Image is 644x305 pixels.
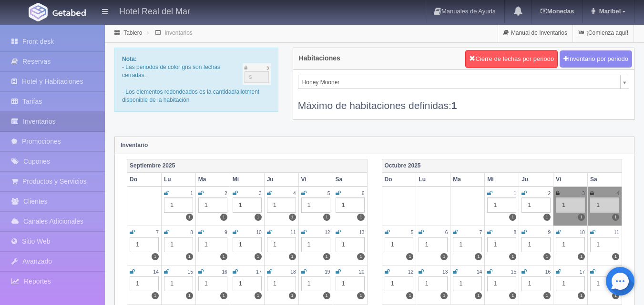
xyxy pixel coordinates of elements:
[408,269,413,275] small: 12
[357,292,364,299] label: 1
[385,237,414,252] div: 1
[556,197,585,213] div: 1
[186,214,193,221] label: 1
[440,253,448,260] label: 1
[333,173,367,187] th: Sa
[164,30,193,36] a: Inventarios
[453,237,482,252] div: 1
[301,276,330,291] div: 1
[122,56,137,62] b: Nota:
[299,55,340,62] h4: Habitaciones
[477,269,482,275] small: 14
[267,237,296,252] div: 1
[233,276,262,291] div: 1
[323,214,330,221] label: 1
[514,191,517,196] small: 1
[445,230,448,235] small: 6
[612,253,619,260] label: 1
[186,292,193,299] label: 1
[298,173,333,187] th: Vi
[302,75,616,89] span: Honey Mooner
[164,197,193,213] div: 1
[290,230,296,235] small: 11
[514,230,517,235] small: 8
[548,230,551,235] small: 9
[475,292,482,299] label: 1
[233,237,262,252] div: 1
[225,191,227,196] small: 2
[190,191,193,196] small: 1
[130,237,159,252] div: 1
[578,214,585,221] label: 1
[190,230,193,235] small: 8
[419,237,448,252] div: 1
[323,292,330,299] label: 1
[152,292,159,299] label: 1
[255,253,262,260] label: 1
[161,173,195,187] th: Lu
[560,50,632,68] button: Inventario por periodo
[127,159,368,173] th: Septiembre 2025
[419,276,448,291] div: 1
[521,197,551,213] div: 1
[255,292,262,299] label: 1
[359,269,364,275] small: 20
[230,173,264,187] th: Mi
[590,237,619,252] div: 1
[509,253,516,260] label: 1
[590,197,619,213] div: 1
[475,253,482,260] label: 1
[336,197,365,213] div: 1
[220,214,227,221] label: 1
[453,276,482,291] div: 1
[336,237,365,252] div: 1
[220,292,227,299] label: 1
[553,173,588,187] th: Vi
[195,173,230,187] th: Ma
[243,63,271,85] img: cutoff.png
[548,191,551,196] small: 2
[521,276,551,291] div: 1
[612,214,619,221] label: 1
[543,214,551,221] label: 1
[256,230,261,235] small: 10
[406,253,413,260] label: 1
[289,253,296,260] label: 1
[222,269,227,275] small: 16
[578,292,585,299] label: 1
[153,269,159,275] small: 14
[578,253,585,260] label: 1
[556,237,585,252] div: 1
[465,50,558,68] button: Cierre de fechas por periodo
[259,191,262,196] small: 3
[325,269,330,275] small: 19
[485,173,519,187] th: Mi
[188,269,193,275] small: 15
[543,253,551,260] label: 1
[290,269,296,275] small: 18
[164,276,193,291] div: 1
[521,237,551,252] div: 1
[198,276,227,291] div: 1
[198,197,227,213] div: 1
[220,253,227,260] label: 1
[119,5,190,17] h4: Hotel Real del Mar
[382,159,622,173] th: Octubre 2025
[385,276,414,291] div: 1
[198,237,227,252] div: 1
[556,276,585,291] div: 1
[362,191,365,196] small: 6
[325,230,330,235] small: 12
[301,197,330,213] div: 1
[152,253,159,260] label: 1
[359,230,364,235] small: 13
[597,8,621,15] span: Maribel
[543,292,551,299] label: 1
[487,237,516,252] div: 1
[327,191,330,196] small: 5
[256,269,261,275] small: 17
[298,89,629,112] div: Máximo de habitaciones definidas:
[186,253,193,260] label: 1
[616,191,619,196] small: 4
[123,30,142,36] a: Tablero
